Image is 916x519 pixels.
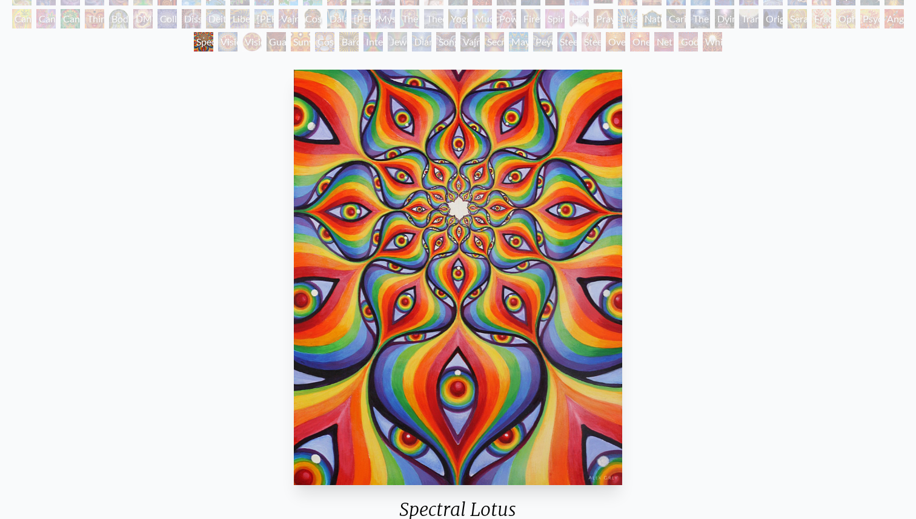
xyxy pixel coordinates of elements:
div: The Seer [400,9,419,28]
div: Diamond Being [412,32,431,51]
div: Cannabacchus [61,9,80,28]
div: Net of Being [654,32,674,51]
div: Transfiguration [739,9,758,28]
div: Secret Writing Being [485,32,504,51]
div: Dying [715,9,734,28]
div: Cannabis Sutra [36,9,56,28]
div: Peyote Being [533,32,553,51]
div: Interbeing [363,32,383,51]
div: Mystic Eye [376,9,395,28]
div: Ophanic Eyelash [836,9,855,28]
div: Caring [666,9,686,28]
div: Vajra Guru [279,9,298,28]
div: Deities & Demons Drinking from the Milky Pool [206,9,225,28]
div: Collective Vision [158,9,177,28]
div: Sunyata [291,32,310,51]
div: Vision Crystal [218,32,237,51]
img: Spectral-Lotus-2007-Alex-Grey-watermarked.jpg [294,70,622,485]
div: Steeplehead 2 [582,32,601,51]
div: Psychomicrograph of a Fractal Paisley Cherub Feather Tip [860,9,880,28]
div: Guardian of Infinite Vision [267,32,286,51]
div: White Light [703,32,722,51]
div: Dalai Lama [327,9,347,28]
div: Mudra [473,9,492,28]
div: Vision Crystal Tondo [242,32,262,51]
div: Steeplehead 1 [557,32,577,51]
div: Cosmic [DEMOGRAPHIC_DATA] [303,9,322,28]
div: Dissectional Art for Tool's Lateralus CD [182,9,201,28]
div: The Soul Finds It's Way [691,9,710,28]
div: DMT - The Spirit Molecule [133,9,153,28]
div: Blessing Hand [618,9,637,28]
div: Godself [679,32,698,51]
div: Vajra Being [460,32,480,51]
div: Jewel Being [388,32,407,51]
div: Yogi & the Möbius Sphere [448,9,468,28]
div: Nature of Mind [642,9,662,28]
div: [PERSON_NAME] [351,9,371,28]
div: Angel Skin [884,9,904,28]
div: Original Face [763,9,783,28]
div: Bardo Being [339,32,359,51]
div: Oversoul [606,32,625,51]
div: Hands that See [569,9,589,28]
div: Spectral Lotus [194,32,213,51]
div: Seraphic Transport Docking on the Third Eye [788,9,807,28]
div: Mayan Being [509,32,528,51]
div: Body/Mind as a Vibratory Field of Energy [109,9,128,28]
div: Cosmic Elf [315,32,334,51]
div: Firewalking [521,9,540,28]
div: Praying Hands [594,9,613,28]
div: Cannabis Mudra [12,9,32,28]
div: Power to the Peaceful [497,9,516,28]
div: One [630,32,649,51]
div: [PERSON_NAME] [254,9,274,28]
div: Spirit Animates the Flesh [545,9,565,28]
div: Fractal Eyes [812,9,831,28]
div: Liberation Through Seeing [230,9,250,28]
div: Song of Vajra Being [436,32,456,51]
div: Third Eye Tears of Joy [85,9,104,28]
div: Theologue [424,9,443,28]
